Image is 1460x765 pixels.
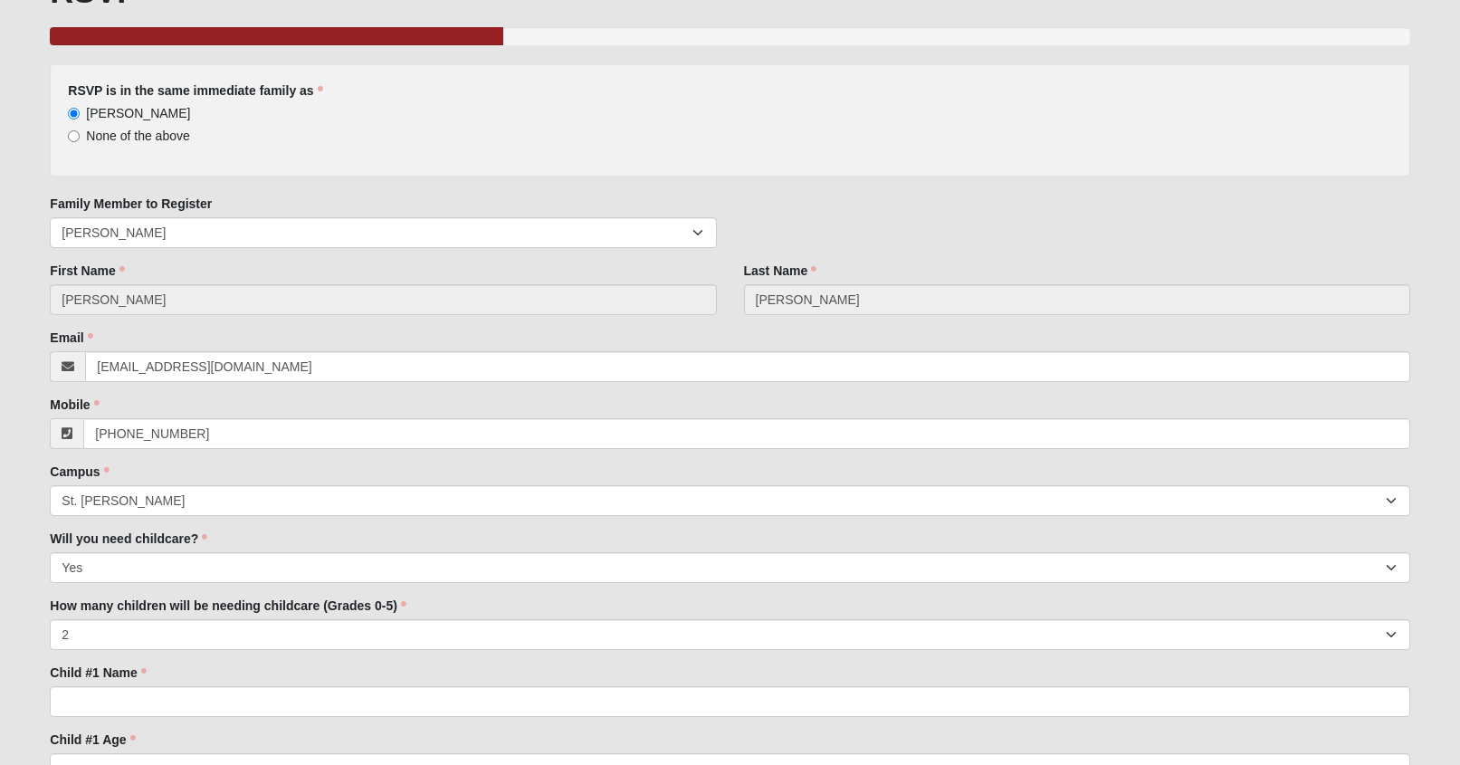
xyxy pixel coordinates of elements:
label: First Name [50,262,124,280]
label: Email [50,329,92,347]
label: Family Member to Register [50,195,212,213]
label: Mobile [50,396,99,414]
label: Campus [50,463,109,481]
span: None of the above [86,129,189,143]
span: [PERSON_NAME] [86,106,190,120]
label: Child #1 Name [50,664,146,682]
label: Last Name [744,262,817,280]
label: Will you need childcare? [50,530,207,548]
input: [PERSON_NAME] [68,108,80,120]
input: None of the above [68,130,80,142]
label: RSVP is in the same immediate family as [68,81,322,100]
label: Child #1 Age [50,731,135,749]
label: How many children will be needing childcare (Grades 0-5) [50,597,406,615]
